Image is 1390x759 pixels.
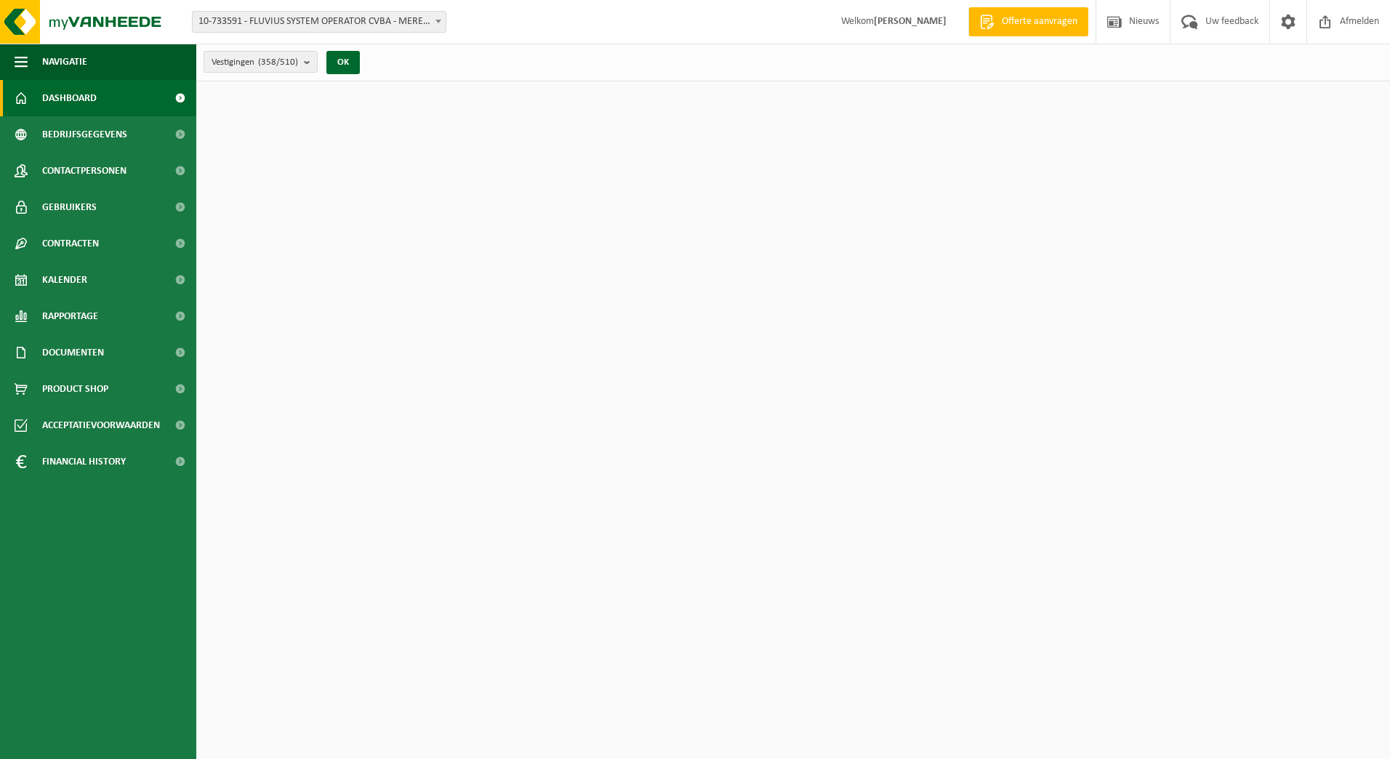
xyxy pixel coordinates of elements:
span: Bedrijfsgegevens [42,116,127,153]
span: Financial History [42,443,126,480]
span: Vestigingen [212,52,298,73]
a: Offerte aanvragen [968,7,1088,36]
span: Acceptatievoorwaarden [42,407,160,443]
span: Dashboard [42,80,97,116]
span: Kalender [42,262,87,298]
span: Contactpersonen [42,153,126,189]
span: 10-733591 - FLUVIUS SYSTEM OPERATOR CVBA - MERELBEKE-MELLE [192,11,446,33]
button: Vestigingen(358/510) [204,51,318,73]
span: Contracten [42,225,99,262]
span: Offerte aanvragen [998,15,1081,29]
span: Navigatie [42,44,87,80]
strong: [PERSON_NAME] [874,16,947,27]
span: Rapportage [42,298,98,334]
count: (358/510) [258,57,298,67]
span: Documenten [42,334,104,371]
span: Product Shop [42,371,108,407]
span: Gebruikers [42,189,97,225]
button: OK [326,51,360,74]
span: 10-733591 - FLUVIUS SYSTEM OPERATOR CVBA - MERELBEKE-MELLE [193,12,446,32]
